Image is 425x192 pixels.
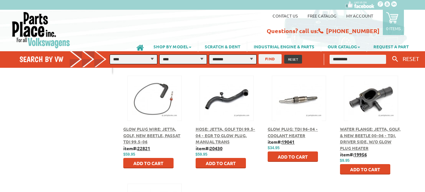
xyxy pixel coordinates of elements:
[288,57,298,62] span: RESET
[400,54,422,63] button: RESET
[147,41,198,52] a: SHOP BY MODEL
[308,13,336,18] a: Free Catalog
[350,166,380,172] span: Add to Cart
[123,152,135,157] span: $59.95
[196,145,223,151] b: item#:
[321,41,367,52] a: OUR CATALOG
[133,160,164,166] span: Add to Cart
[340,164,390,174] button: Add to Cart
[198,41,247,52] a: SCRATCH & DENT
[268,151,318,162] button: Add to Cart
[123,145,150,151] b: item#:
[268,126,318,138] a: Glow Plug: TDI 96-04 - Coolant Heater
[367,41,415,52] a: REQUEST A PART
[196,152,208,157] span: $59.95
[11,11,71,49] img: Parts Place Inc!
[383,10,404,35] a: 0 items
[196,126,255,144] a: Hose: Jetta, Golf TDI 99.5-04 - EGR to Glow Plug, Manual Trans
[259,54,282,64] button: FIND
[123,126,180,144] a: Glow Plug Wire: Jetta, Golf, New Beetle, Passat TDI 99.5-06
[386,26,401,31] p: 0 items
[403,55,419,62] span: RESET
[284,55,302,64] button: RESET
[268,146,280,150] span: $34.95
[247,41,321,52] a: INDUSTRIAL ENGINE & PARTS
[273,13,298,18] a: Contact us
[206,160,236,166] span: Add to Cart
[137,145,150,151] u: 22821
[354,151,367,157] u: 19956
[282,139,295,145] u: 19041
[19,54,111,64] h4: Search by VW
[210,145,223,151] u: 20430
[390,54,400,65] button: Keyword Search
[346,13,373,18] a: My Account
[340,126,401,151] a: Water Flange: Jetta, Golf, & New Beetle 00-06 - TDI, Driver Side, w/o Glow Plug Heater
[268,139,295,145] b: item#:
[196,158,246,168] button: Add to Cart
[123,158,174,168] button: Add to Cart
[278,154,308,160] span: Add to Cart
[340,151,367,157] b: item#:
[340,158,350,163] span: $9.95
